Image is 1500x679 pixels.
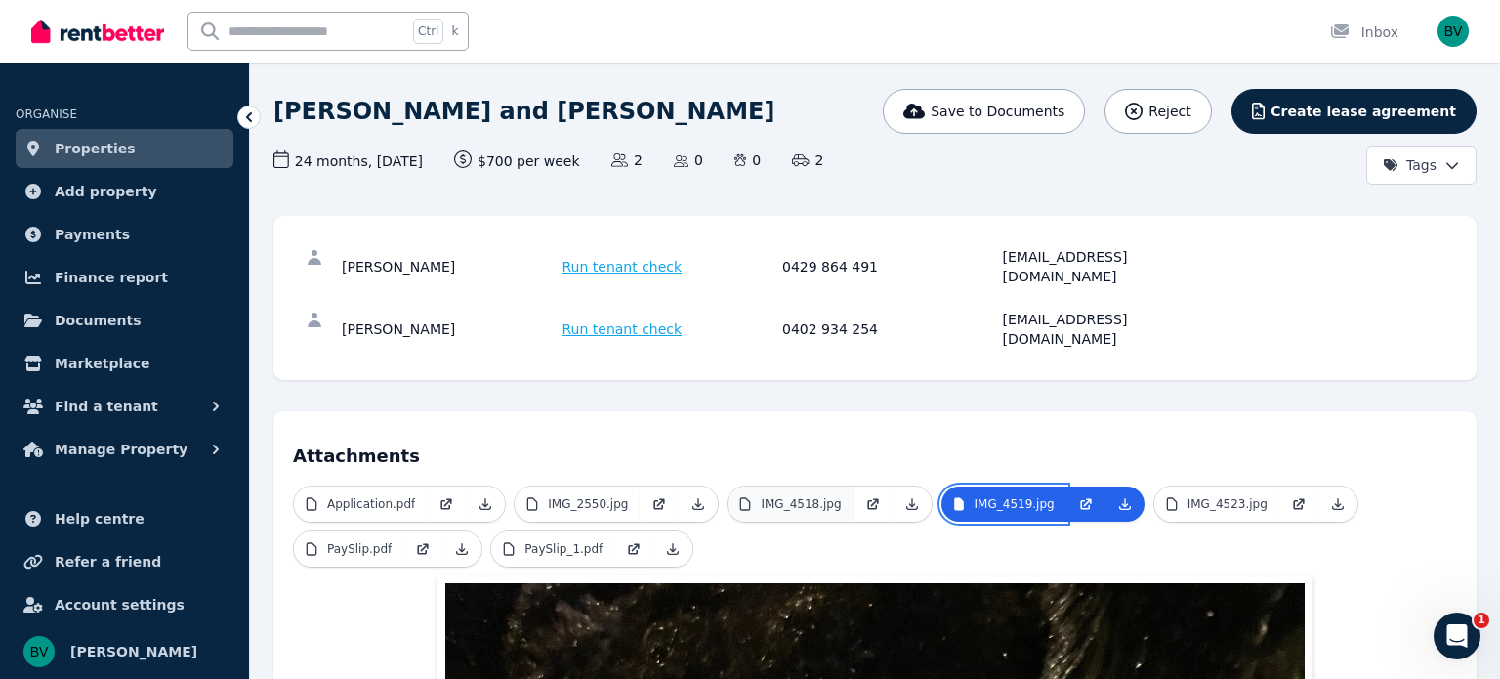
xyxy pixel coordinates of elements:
[23,636,55,667] img: Benmon Mammen Varghese
[466,487,505,522] a: Download Attachment
[1434,613,1480,659] iframe: Intercom live chat
[1003,247,1218,286] div: [EMAIL_ADDRESS][DOMAIN_NAME]
[55,352,149,375] span: Marketplace
[16,215,233,254] a: Payments
[782,247,997,286] div: 0429 864 491
[975,496,1055,512] p: IMG_4519.jpg
[728,487,853,522] a: IMG_4518.jpg
[342,310,557,349] div: [PERSON_NAME]
[1366,146,1477,185] button: Tags
[562,319,683,339] span: Run tenant check
[515,487,640,522] a: IMG_2550.jpg
[941,487,1066,522] a: IMG_4519.jpg
[883,89,1086,134] button: Save to Documents
[614,531,653,567] a: Open in new Tab
[792,150,823,170] span: 2
[273,96,774,127] h1: [PERSON_NAME] and [PERSON_NAME]
[294,487,427,522] a: Application.pdf
[640,487,679,522] a: Open in new Tab
[16,107,77,121] span: ORGANISE
[1105,487,1145,522] a: Download Attachment
[653,531,692,567] a: Download Attachment
[524,541,603,557] p: PaySlip_1.pdf
[931,102,1064,121] span: Save to Documents
[273,150,423,171] span: 24 months , [DATE]
[413,19,443,44] span: Ctrl
[451,23,458,39] span: k
[674,150,703,170] span: 0
[342,247,557,286] div: [PERSON_NAME]
[16,430,233,469] button: Manage Property
[55,438,187,461] span: Manage Property
[70,640,197,663] span: [PERSON_NAME]
[327,541,392,557] p: PaySlip.pdf
[55,266,168,289] span: Finance report
[55,593,185,616] span: Account settings
[55,223,130,246] span: Payments
[16,542,233,581] a: Refer a friend
[427,487,466,522] a: Open in new Tab
[454,150,580,171] span: $700 per week
[562,257,683,276] span: Run tenant check
[16,387,233,426] button: Find a tenant
[294,531,403,567] a: PaySlip.pdf
[403,531,442,567] a: Open in new Tab
[854,487,893,522] a: Open in new Tab
[55,137,136,160] span: Properties
[293,431,1457,470] h4: Attachments
[548,496,628,512] p: IMG_2550.jpg
[734,150,761,170] span: 0
[893,487,932,522] a: Download Attachment
[761,496,841,512] p: IMG_4518.jpg
[16,172,233,211] a: Add property
[679,487,718,522] a: Download Attachment
[16,258,233,297] a: Finance report
[55,180,157,203] span: Add property
[491,531,614,567] a: PaySlip_1.pdf
[31,17,164,46] img: RentBetter
[1474,613,1489,628] span: 1
[1003,310,1218,349] div: [EMAIL_ADDRESS][DOMAIN_NAME]
[611,150,643,170] span: 2
[442,531,481,567] a: Download Attachment
[1437,16,1469,47] img: Benmon Mammen Varghese
[1148,102,1190,121] span: Reject
[327,496,415,512] p: Application.pdf
[16,344,233,383] a: Marketplace
[16,301,233,340] a: Documents
[16,129,233,168] a: Properties
[1279,487,1318,522] a: Open in new Tab
[16,585,233,624] a: Account settings
[55,309,142,332] span: Documents
[55,550,161,573] span: Refer a friend
[782,310,997,349] div: 0402 934 254
[1231,89,1477,134] button: Create lease agreement
[1383,155,1437,175] span: Tags
[1104,89,1211,134] button: Reject
[1330,22,1398,42] div: Inbox
[55,507,145,530] span: Help centre
[1318,487,1357,522] a: Download Attachment
[16,499,233,538] a: Help centre
[1154,487,1279,522] a: IMG_4523.jpg
[1271,102,1456,121] span: Create lease agreement
[1066,487,1105,522] a: Open in new Tab
[1187,496,1268,512] p: IMG_4523.jpg
[55,395,158,418] span: Find a tenant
